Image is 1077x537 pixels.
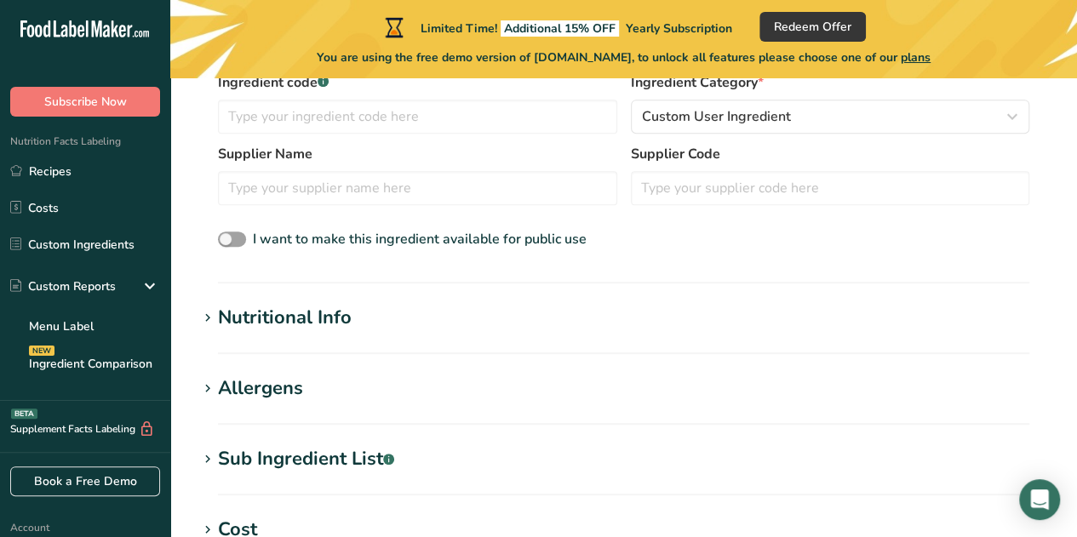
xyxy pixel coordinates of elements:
input: Type your supplier name here [218,171,617,205]
div: NEW [29,346,54,356]
button: Custom User Ingredient [631,100,1030,134]
span: I want to make this ingredient available for public use [253,230,587,249]
span: Redeem Offer [774,18,851,36]
span: Custom User Ingredient [642,106,791,127]
span: Additional 15% OFF [501,20,619,37]
span: Yearly Subscription [626,20,732,37]
span: plans [901,49,931,66]
button: Subscribe Now [10,87,160,117]
a: Book a Free Demo [10,466,160,496]
div: Custom Reports [10,277,116,295]
div: Sub Ingredient List [218,445,394,473]
div: Allergens [218,374,303,403]
span: Subscribe Now [44,93,127,111]
div: Limited Time! [381,17,732,37]
label: Supplier Name [218,144,617,164]
div: BETA [11,408,37,419]
span: You are using the free demo version of [DOMAIN_NAME], to unlock all features please choose one of... [317,49,931,66]
label: Ingredient Category [631,72,1030,93]
input: Type your supplier code here [631,171,1030,205]
div: Open Intercom Messenger [1019,479,1060,520]
button: Redeem Offer [759,12,866,42]
label: Ingredient code [218,72,617,93]
label: Supplier Code [631,144,1030,164]
div: Nutritional Info [218,304,352,332]
input: Type your ingredient code here [218,100,617,134]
